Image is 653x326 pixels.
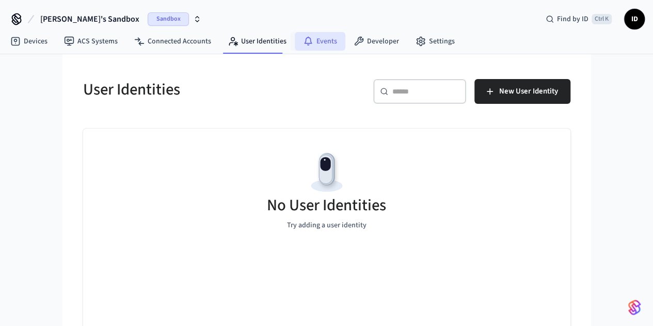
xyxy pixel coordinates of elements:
[537,10,620,28] div: Find by IDCtrl K
[40,13,139,25] span: [PERSON_NAME]'s Sandbox
[287,220,367,231] p: Try adding a user identity
[56,32,126,51] a: ACS Systems
[83,79,321,100] h5: User Identities
[304,149,350,196] img: Devices Empty State
[126,32,219,51] a: Connected Accounts
[557,14,588,24] span: Find by ID
[2,32,56,51] a: Devices
[407,32,463,51] a: Settings
[592,14,612,24] span: Ctrl K
[148,12,189,26] span: Sandbox
[219,32,295,51] a: User Identities
[345,32,407,51] a: Developer
[295,32,345,51] a: Events
[474,79,570,104] button: New User Identity
[499,85,558,98] span: New User Identity
[624,9,645,29] button: ID
[267,195,386,216] h5: No User Identities
[628,299,641,316] img: SeamLogoGradient.69752ec5.svg
[625,10,644,28] span: ID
